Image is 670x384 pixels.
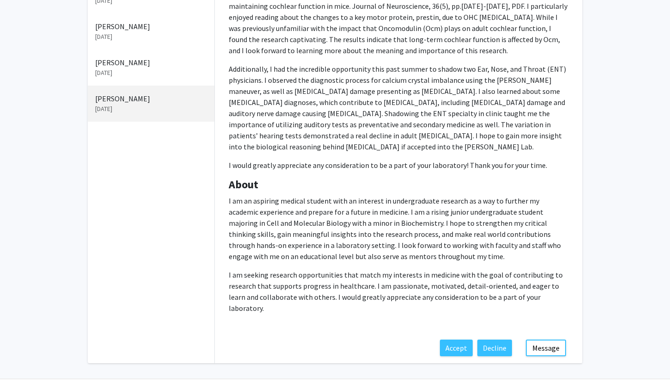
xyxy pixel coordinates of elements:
p: I am an aspiring medical student with an interest in undergraduate research as a way to further m... [229,195,568,262]
b: About [229,177,258,192]
p: [PERSON_NAME] [95,93,207,104]
p: I am seeking research opportunities that match my interests in medicine with the goal of contribu... [229,269,568,314]
button: Decline [477,340,512,356]
p: Additionally, I had the incredible opportunity this past summer to shadow two Ear, Nose, and Thro... [229,63,568,152]
p: I would greatly appreciate any consideration to be a part of your laboratory! Thank you for your ... [229,160,568,171]
p: [PERSON_NAME] [95,57,207,68]
p: [DATE] [95,32,207,42]
p: [DATE] [95,68,207,78]
button: Accept [440,340,473,356]
p: [DATE] [95,104,207,114]
iframe: Chat [7,342,39,377]
p: [PERSON_NAME] [95,21,207,32]
button: Message [526,340,566,356]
